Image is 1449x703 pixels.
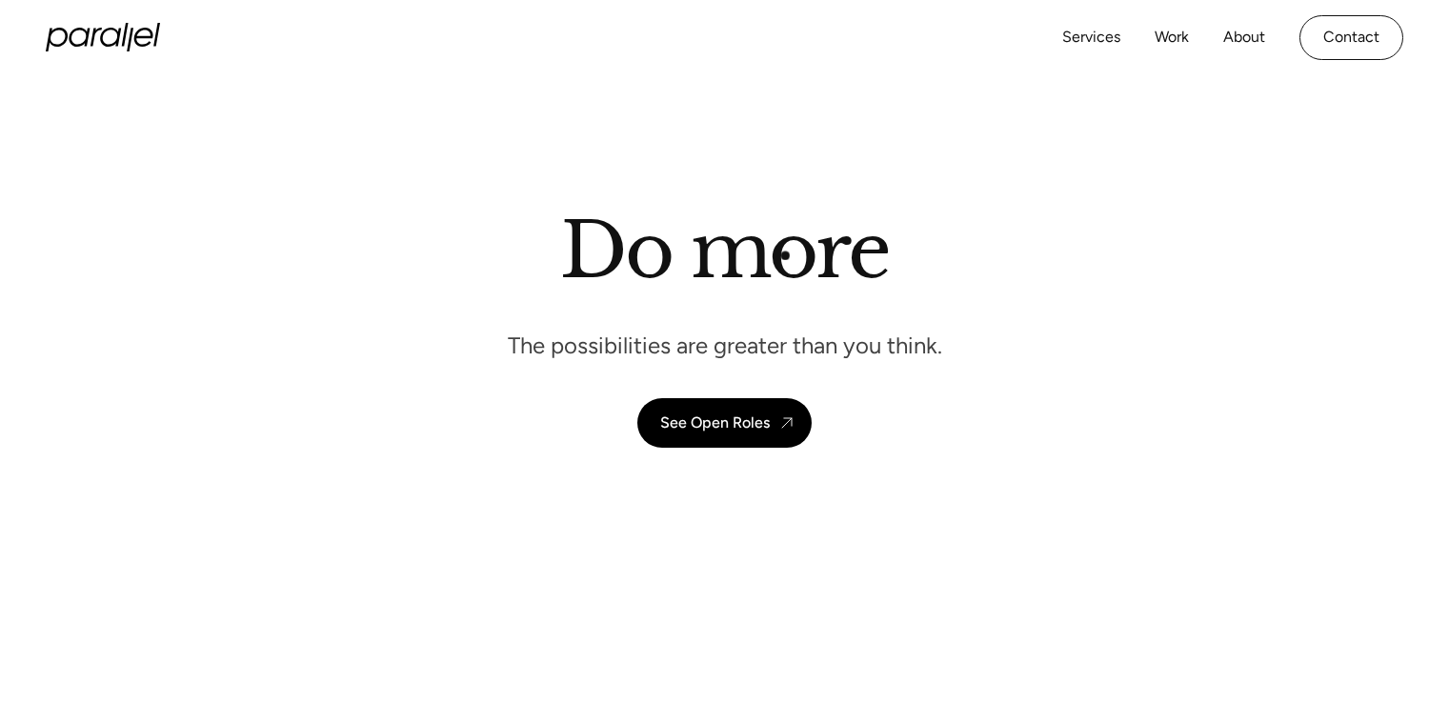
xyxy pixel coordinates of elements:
[637,398,812,448] a: See Open Roles
[46,23,160,51] a: home
[660,413,770,432] div: See Open Roles
[1062,24,1120,51] a: Services
[1223,24,1265,51] a: About
[1155,24,1189,51] a: Work
[508,331,942,360] p: The possibilities are greater than you think.
[1299,15,1403,60] a: Contact
[560,205,889,296] h1: Do more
